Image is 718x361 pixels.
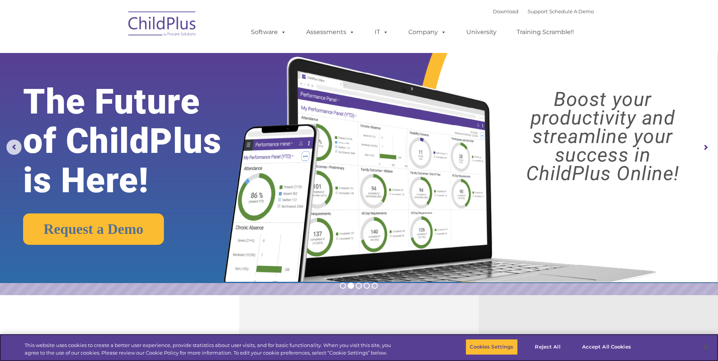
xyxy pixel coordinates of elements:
[299,25,362,40] a: Assessments
[698,339,714,355] button: Close
[466,339,517,355] button: Cookies Settings
[459,25,504,40] a: University
[493,8,594,14] font: |
[578,339,635,355] button: Accept All Cookies
[496,90,709,183] rs-layer: Boost your productivity and streamline your success in ChildPlus Online!
[25,342,395,356] div: This website uses cookies to create a better user experience, provide statistics about user visit...
[243,25,294,40] a: Software
[401,25,454,40] a: Company
[524,339,572,355] button: Reject All
[509,25,581,40] a: Training Scramble!!
[105,50,128,56] span: Last name
[528,8,548,14] a: Support
[493,8,519,14] a: Download
[549,8,594,14] a: Schedule A Demo
[23,82,252,200] rs-layer: The Future of ChildPlus is Here!
[367,25,396,40] a: IT
[105,81,137,87] span: Phone number
[23,213,164,245] a: Request a Demo
[125,6,200,44] img: ChildPlus by Procare Solutions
